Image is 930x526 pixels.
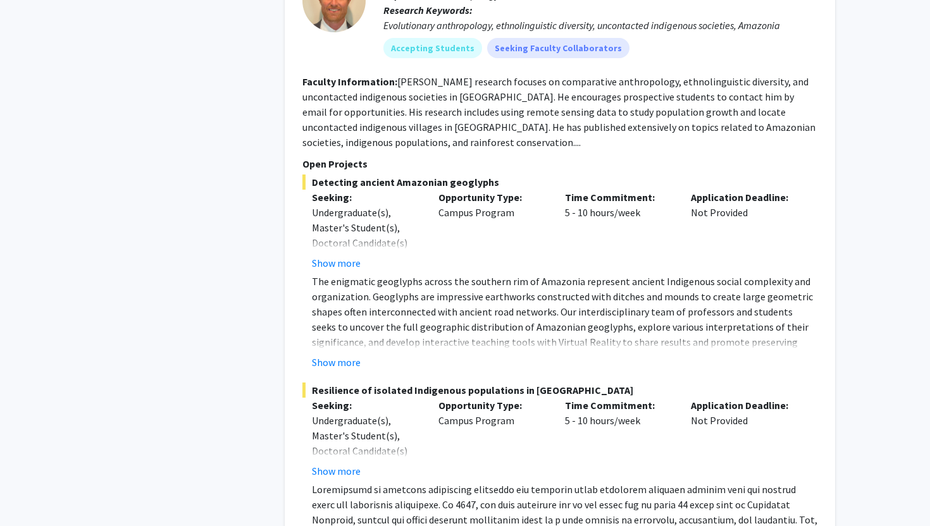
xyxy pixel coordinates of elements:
[302,75,815,149] fg-read-more: [PERSON_NAME] research focuses on comparative anthropology, ethnolinguistic diversity, and uncont...
[312,355,361,370] button: Show more
[312,398,419,413] p: Seeking:
[383,18,817,33] div: Evolutionary anthropology, ethnolinguistic diversity, uncontacted indigenous societies, Amazonia
[555,190,682,271] div: 5 - 10 hours/week
[312,463,361,479] button: Show more
[691,190,798,205] p: Application Deadline:
[312,255,361,271] button: Show more
[438,190,546,205] p: Opportunity Type:
[383,38,482,58] mat-chip: Accepting Students
[302,156,817,171] p: Open Projects
[681,398,808,479] div: Not Provided
[429,190,555,271] div: Campus Program
[565,398,673,413] p: Time Commitment:
[429,398,555,479] div: Campus Program
[565,190,673,205] p: Time Commitment:
[555,398,682,479] div: 5 - 10 hours/week
[312,205,419,326] div: Undergraduate(s), Master's Student(s), Doctoral Candidate(s) (PhD, MD, DMD, PharmD, etc.), Postdo...
[691,398,798,413] p: Application Deadline:
[312,274,817,456] p: The enigmatic geoglyphs across the southern rim of Amazonia represent ancient Indigenous social c...
[383,4,473,16] b: Research Keywords:
[487,38,629,58] mat-chip: Seeking Faculty Collaborators
[302,382,817,398] span: Resilience of isolated Indigenous populations in [GEOGRAPHIC_DATA]
[312,190,419,205] p: Seeking:
[302,75,397,88] b: Faculty Information:
[438,398,546,413] p: Opportunity Type:
[681,190,808,271] div: Not Provided
[9,469,54,517] iframe: Chat
[302,174,817,190] span: Detecting ancient Amazonian geoglyphs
